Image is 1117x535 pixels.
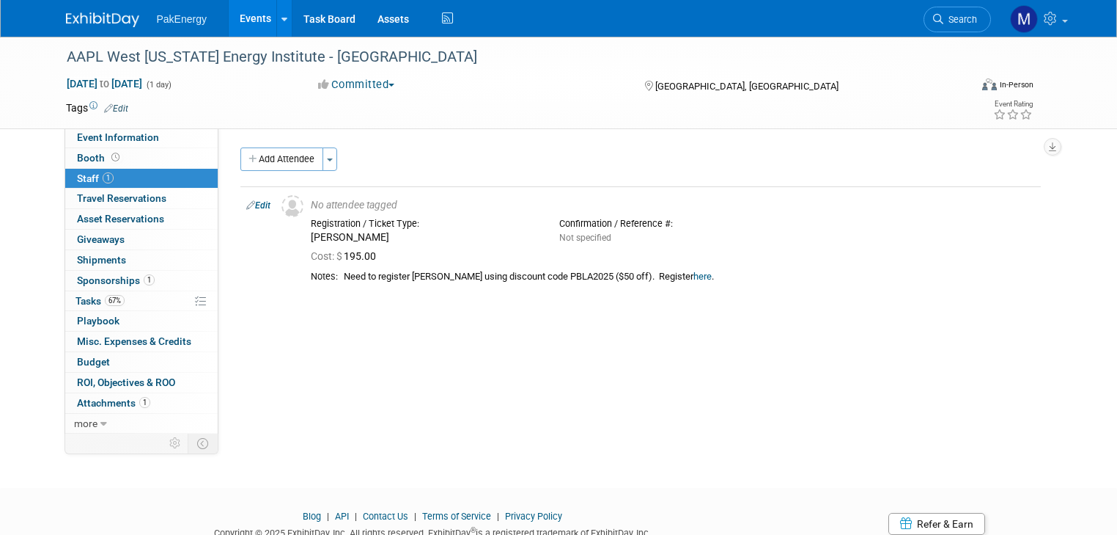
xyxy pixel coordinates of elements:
[311,250,344,262] span: Cost: $
[65,250,218,270] a: Shipments
[66,12,139,27] img: ExhibitDay
[891,76,1033,98] div: Event Format
[77,152,122,164] span: Booth
[246,200,270,211] a: Edit
[77,397,150,409] span: Attachments
[410,511,420,522] span: |
[323,511,333,522] span: |
[65,189,218,208] a: Travel Reservations
[77,335,191,347] span: Misc. Expenses & Credits
[559,218,786,230] div: Confirmation / Reference #:
[1010,5,1038,33] img: Mary Walker
[351,511,361,522] span: |
[924,7,991,32] a: Search
[655,81,838,92] span: [GEOGRAPHIC_DATA], [GEOGRAPHIC_DATA]
[157,13,207,25] span: PakEnergy
[943,14,977,25] span: Search
[77,233,125,245] span: Giveaways
[62,44,951,70] div: AAPL West [US_STATE] Energy Institute - [GEOGRAPHIC_DATA]
[77,213,164,225] span: Asset Reservations
[65,291,218,311] a: Tasks67%
[77,254,126,266] span: Shipments
[108,152,122,163] span: Booth not reserved yet
[65,271,218,291] a: Sponsorships1
[66,77,143,90] span: [DATE] [DATE]
[65,230,218,250] a: Giveaways
[65,148,218,168] a: Booth
[77,131,159,143] span: Event Information
[163,434,188,453] td: Personalize Event Tab Strip
[982,79,997,90] img: Format-Inperson.png
[999,79,1033,90] div: In-Person
[97,78,111,90] span: to
[103,172,114,183] span: 1
[311,271,338,283] div: Notes:
[693,271,712,282] a: here
[311,218,537,230] div: Registration / Ticket Type:
[105,295,125,306] span: 67%
[311,231,537,244] div: [PERSON_NAME]
[335,511,349,522] a: API
[77,274,155,286] span: Sponsorships
[65,311,218,331] a: Playbook
[144,274,155,285] span: 1
[145,80,172,90] span: (1 day)
[888,513,985,535] a: Refer & Earn
[303,511,321,522] a: Blog
[104,103,128,114] a: Edit
[65,373,218,393] a: ROI, Objectives & ROO
[77,192,166,204] span: Travel Reservations
[493,511,503,522] span: |
[77,356,110,368] span: Budget
[75,295,125,307] span: Tasks
[240,148,323,171] button: Add Attendee
[77,315,119,327] span: Playbook
[993,101,1033,108] div: Event Rating
[65,414,218,434] a: more
[65,332,218,352] a: Misc. Expenses & Credits
[559,233,611,243] span: Not specified
[65,128,218,148] a: Event Information
[77,376,175,388] span: ROI, Objectives & ROO
[344,271,1035,283] div: Need to register [PERSON_NAME] using discount code PBLA2025 ($50 off). Register .
[311,250,382,262] span: 195.00
[65,209,218,229] a: Asset Reservations
[313,77,400,92] button: Committed
[471,526,476,534] sup: ®
[65,393,218,413] a: Attachments1
[65,352,218,372] a: Budget
[281,195,303,217] img: Unassigned-User-Icon.png
[188,434,218,453] td: Toggle Event Tabs
[74,418,97,429] span: more
[311,199,1035,212] div: No attendee tagged
[505,511,562,522] a: Privacy Policy
[139,397,150,408] span: 1
[77,172,114,184] span: Staff
[422,511,491,522] a: Terms of Service
[66,101,128,115] td: Tags
[363,511,408,522] a: Contact Us
[65,169,218,189] a: Staff1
